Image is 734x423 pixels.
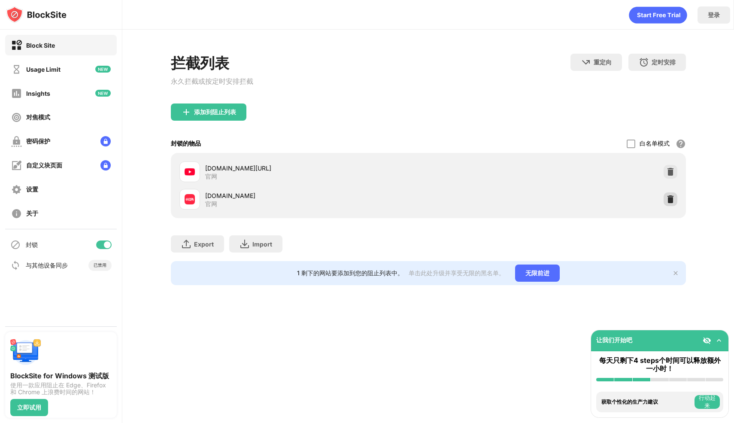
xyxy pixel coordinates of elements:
[194,240,214,248] div: Export
[11,112,22,123] img: focus-off.svg
[205,164,428,173] div: [DOMAIN_NAME][URL]
[10,371,112,380] div: BlockSite for Windows 测试版
[596,336,632,344] div: 让我们开始吧
[26,262,68,270] div: 与其他设备同步
[26,66,61,73] div: Usage Limit
[10,260,21,271] img: sync-icon.svg
[171,140,201,148] div: 封锁的物品
[601,399,692,405] div: 获取个性化的生产力建议
[695,395,720,409] button: 行动起来
[26,137,50,146] div: 密码保护
[640,140,670,148] div: 白名单模式
[11,64,22,75] img: time-usage-off.svg
[629,6,687,24] div: animation
[6,6,67,23] img: logo-blocksite.svg
[11,184,22,195] img: settings-off.svg
[11,208,22,219] img: about-off.svg
[10,240,21,250] img: blocking-icon.svg
[409,269,505,277] div: 单击此处升级并享受无限的黑名单。
[11,40,22,51] img: block-on.svg
[205,173,217,180] div: 官网
[94,262,106,268] div: 已禁用
[515,265,560,282] div: 无限前进
[11,160,22,171] img: customize-block-page-off.svg
[652,58,676,67] div: 定时安排
[26,210,38,218] div: 关于
[95,66,111,73] img: new-icon.svg
[26,241,38,249] div: 封锁
[594,58,612,67] div: 重定向
[596,356,723,373] div: 每天只剩下4 steps个时间可以释放额外一小时！
[171,54,253,73] div: 拦截列表
[26,42,55,49] div: Block Site
[26,113,50,122] div: 对焦模式
[185,194,195,204] img: favicons
[171,77,253,86] div: 永久拦截或按定时安排拦截
[100,160,111,170] img: lock-menu.svg
[703,336,711,345] img: eye-not-visible.svg
[26,186,38,194] div: 设置
[100,136,111,146] img: lock-menu.svg
[194,109,236,116] div: 添加到阻止列表
[11,88,22,99] img: insights-off.svg
[17,404,41,411] div: 立即试用
[26,161,62,170] div: 自定义块页面
[11,136,22,147] img: password-protection-off.svg
[95,90,111,97] img: new-icon.svg
[185,167,195,177] img: favicons
[672,270,679,277] img: x-button.svg
[252,240,272,248] div: Import
[708,11,720,19] div: 登录
[10,337,41,368] img: push-desktop.svg
[26,90,50,97] div: Insights
[10,382,112,396] div: 使用一款应用阻止在 Edge、Firefox 和 Chrome 上浪费时间的网站！
[205,191,428,200] div: [DOMAIN_NAME]
[205,200,217,208] div: 官网
[715,336,723,345] img: omni-setup-toggle.svg
[297,269,403,277] div: 1 剩下的网站要添加到您的阻止列表中。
